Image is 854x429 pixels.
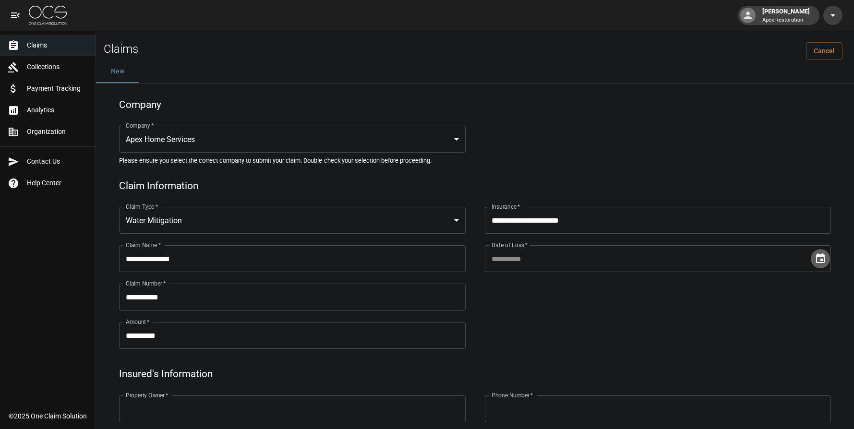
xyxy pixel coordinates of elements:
span: Payment Tracking [27,83,88,94]
label: Claim Name [126,241,161,249]
button: open drawer [6,6,25,25]
label: Company [126,121,154,130]
span: Organization [27,127,88,137]
span: Claims [27,40,88,50]
div: dynamic tabs [96,60,854,83]
span: Analytics [27,105,88,115]
label: Amount [126,318,150,326]
label: Property Owner [126,391,168,399]
h2: Claims [104,42,138,56]
button: New [96,60,139,83]
div: Water Mitigation [119,207,466,234]
span: Contact Us [27,156,88,167]
a: Cancel [806,42,842,60]
span: Help Center [27,178,88,188]
label: Insurance [492,203,520,211]
span: Collections [27,62,88,72]
div: Apex Home Services [119,126,466,153]
h5: Please ensure you select the correct company to submit your claim. Double-check your selection be... [119,156,831,165]
img: ocs-logo-white-transparent.png [29,6,67,25]
label: Date of Loss [492,241,528,249]
label: Phone Number [492,391,533,399]
label: Claim Number [126,279,166,287]
p: Apex Restoration [762,16,810,24]
div: [PERSON_NAME] [758,7,814,24]
button: Choose date [811,249,830,268]
label: Claim Type [126,203,158,211]
div: © 2025 One Claim Solution [9,411,87,421]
